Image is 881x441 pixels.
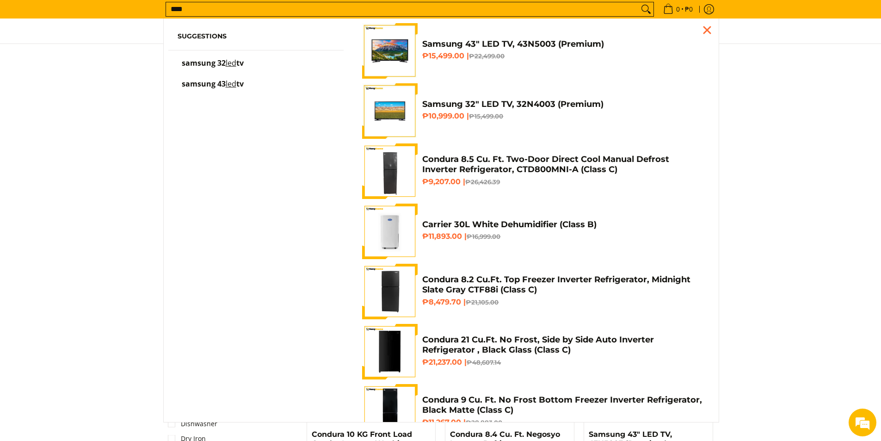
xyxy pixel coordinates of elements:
[362,23,704,79] a: samsung-43-inch-led-tv-full-view- mang-kosme Samsung 43" LED TV, 43N5003 (Premium) ₱15,499.00 |₱2...
[236,79,244,89] span: tv
[168,416,217,431] a: Dishwasher
[422,418,704,427] h6: ₱11,267.00 |
[422,154,704,175] h4: Condura 8.5 Cu. Ft. Two-Door Direct Cool Manual Defrost Inverter Refrigerator, CTD800MNI-A (Class C)
[469,112,503,120] del: ₱15,499.00
[639,2,653,16] button: Search
[422,298,704,307] h6: ₱8,479.70 |
[700,23,714,37] div: Close pop up
[362,384,704,440] a: condura-9-cubic-feet-bottom-freezer-class-a-full-view-mang-kosme Condura 9 Cu. Ft. No Frost Botto...
[362,143,418,199] img: Condura 8.5 Cu. Ft. Two-Door Direct Cool Manual Defrost Inverter Refrigerator, CTD800MNI-A (Class C)
[362,23,418,79] img: samsung-43-inch-led-tv-full-view- mang-kosme
[5,253,176,285] textarea: Type your message and hit 'Enter'
[422,395,704,416] h4: Condura 9 Cu. Ft. No Frost Bottom Freezer Inverter Refrigerator, Black Matte (Class C)
[465,178,500,186] del: ₱26,426.39
[422,274,704,295] h4: Condura 8.2 Cu.Ft. Top Freezer Inverter Refrigerator, Midnight Slate Gray CTF88i (Class C)
[362,324,418,379] img: Condura 21 Cu.Ft. No Frost, Side by Side Auto Inverter Refrigerator , Black Glass (Class C)
[422,219,704,230] h4: Carrier 30L White Dehumidifier (Class B)
[362,143,704,199] a: Condura 8.5 Cu. Ft. Two-Door Direct Cool Manual Defrost Inverter Refrigerator, CTD800MNI-A (Class...
[182,60,244,76] p: samsung 32 led tv
[182,79,226,89] span: samsung 43
[422,358,704,367] h6: ₱21,237.00 |
[466,419,502,426] del: ₱28,883.00
[660,4,696,14] span: •
[362,83,704,139] a: samsung-32-inch-led-tv-full-view-mang-kosme Samsung 32" LED TV, 32N4003 (Premium) ₱10,999.00 |₱15...
[226,58,236,68] mark: led
[467,359,501,366] del: ₱48,607.14
[236,58,244,68] span: tv
[684,6,694,12] span: ₱0
[178,81,335,97] a: samsung 43 led tv
[362,324,704,379] a: Condura 21 Cu.Ft. No Frost, Side by Side Auto Inverter Refrigerator , Black Glass (Class C) Condu...
[182,81,244,97] p: samsung 43 led tv
[226,79,236,89] mark: led
[422,232,704,241] h6: ₱11,893.00 |
[182,58,226,68] span: samsung 32
[422,39,704,50] h4: Samsung 43" LED TV, 43N5003 (Premium)
[178,32,335,41] h6: Suggestions
[152,5,174,27] div: Minimize live chat window
[362,83,418,139] img: samsung-32-inch-led-tv-full-view-mang-kosme
[422,335,704,355] h4: Condura 21 Cu.Ft. No Frost, Side by Side Auto Inverter Refrigerator , Black Glass (Class C)
[48,52,155,64] div: Chat with us now
[362,204,704,259] a: carrier-30-liter-dehumidier-premium-full-view-mang-kosme Carrier 30L White Dehumidifier (Class B)...
[469,52,505,60] del: ₱22,499.00
[422,99,704,110] h4: Samsung 32" LED TV, 32N4003 (Premium)
[466,298,499,306] del: ₱21,105.00
[54,117,128,210] span: We're online!
[178,60,335,76] a: samsung 32 led tv
[422,177,704,186] h6: ₱9,207.00 |
[362,264,418,319] img: Condura 8.2 Cu.Ft. Top Freezer Inverter Refrigerator, Midnight Slate Gray CTF88i (Class C)
[422,51,704,61] h6: ₱15,499.00 |
[362,204,418,259] img: carrier-30-liter-dehumidier-premium-full-view-mang-kosme
[422,112,704,121] h6: ₱10,999.00 |
[675,6,681,12] span: 0
[362,384,418,440] img: condura-9-cubic-feet-bottom-freezer-class-a-full-view-mang-kosme
[362,264,704,319] a: Condura 8.2 Cu.Ft. Top Freezer Inverter Refrigerator, Midnight Slate Gray CTF88i (Class C) Condur...
[467,233,500,240] del: ₱16,999.00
